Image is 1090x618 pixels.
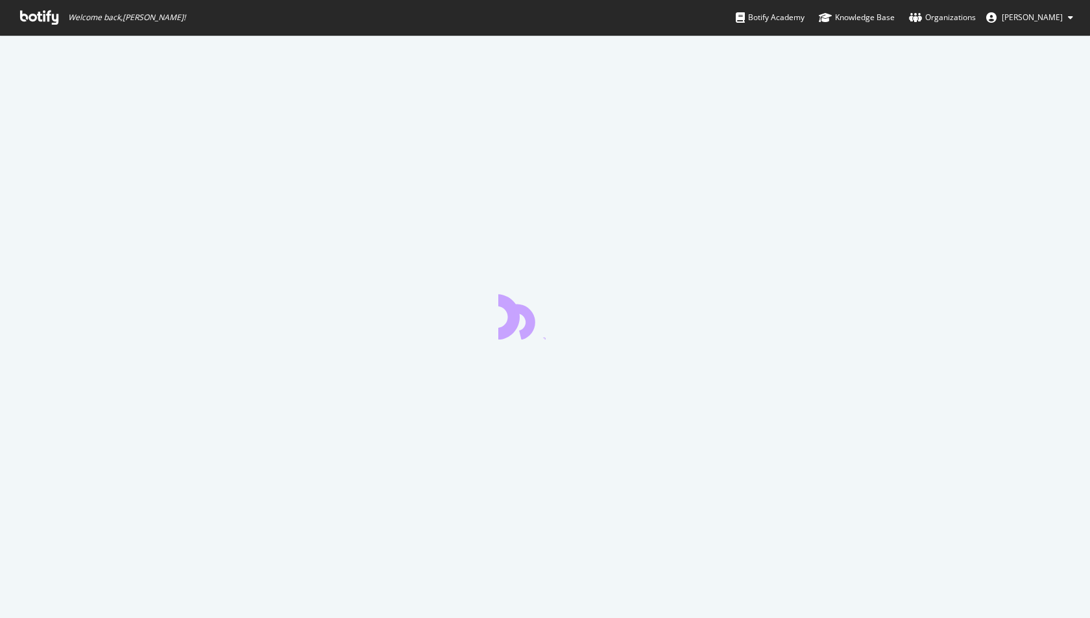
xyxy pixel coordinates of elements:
[68,12,186,23] span: Welcome back, [PERSON_NAME] !
[736,11,805,24] div: Botify Academy
[1002,12,1063,23] span: Prabal Partap
[909,11,976,24] div: Organizations
[976,7,1084,28] button: [PERSON_NAME]
[819,11,895,24] div: Knowledge Base
[498,293,592,340] div: animation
